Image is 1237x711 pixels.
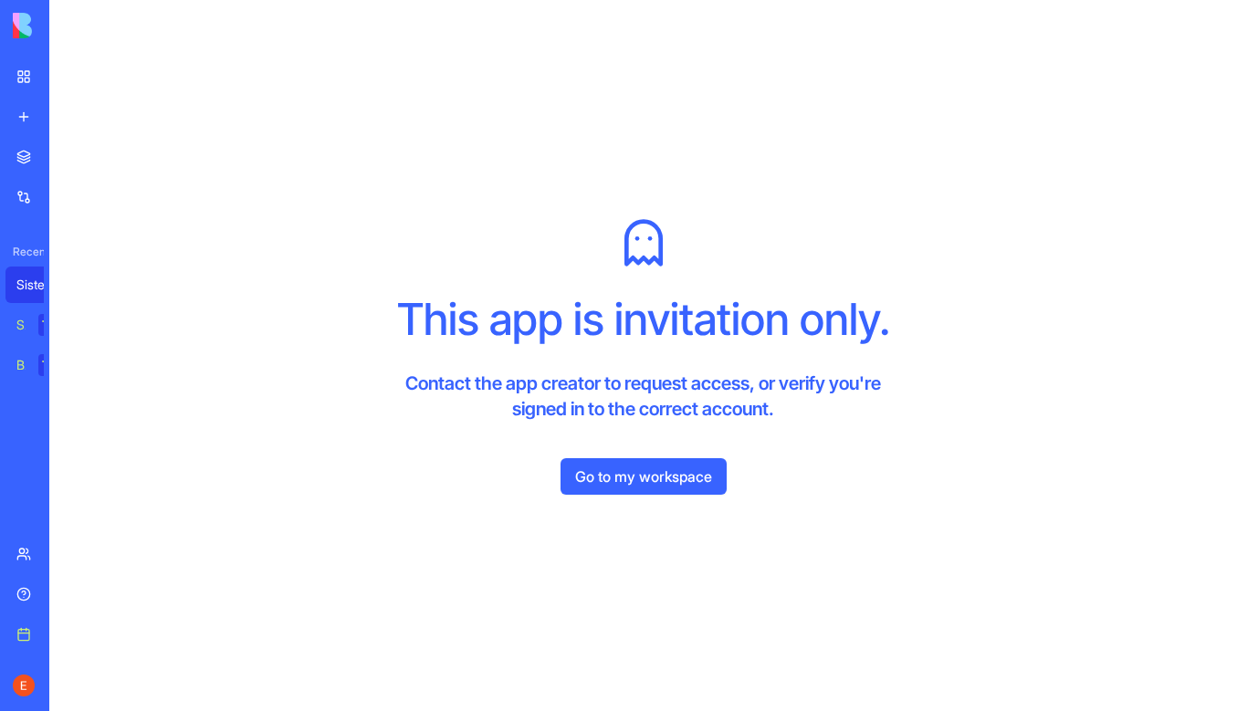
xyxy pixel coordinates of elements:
[381,371,907,422] h4: Contact the app creator to request access, or verify you're signed in to the correct account.
[397,298,890,341] h1: This app is invitation only.
[16,356,26,374] div: Blog Generation Pro
[16,276,68,294] div: Sistema de Apalancamiento 2x2
[5,245,44,259] span: Recent
[5,267,79,303] a: Sistema de Apalancamiento 2x2
[13,674,35,696] img: ACg8ocJsZ5xZHxUy_9QQ2lzFYK42ib_tRcfOw8_nzJkcXAL9HkQ84A=s96-c
[13,13,126,38] img: logo
[561,458,727,495] a: Go to my workspace
[38,314,68,336] div: TRY
[16,316,26,334] div: Social Media Content Generator
[5,347,79,383] a: Blog Generation ProTRY
[5,307,79,343] a: Social Media Content GeneratorTRY
[38,354,68,376] div: TRY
